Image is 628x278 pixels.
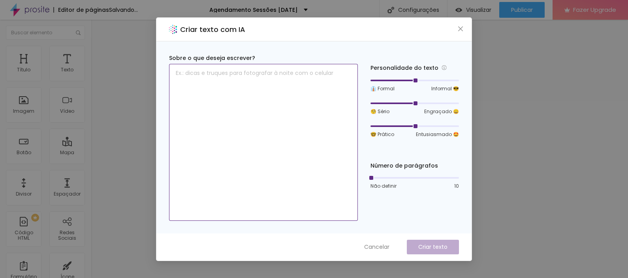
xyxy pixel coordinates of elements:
span: Engraçado 😄 [424,108,459,115]
span: Publicar [511,7,533,13]
h2: Criar texto com IA [180,24,245,35]
button: Publicar [499,2,545,18]
span: Não definir [370,183,397,190]
img: Icone [76,30,81,35]
div: Editor de páginas [53,7,109,13]
span: Informal 😎 [431,85,459,92]
div: Sobre o que deseja escrever? [169,54,358,62]
div: Texto [61,67,73,73]
div: Mapa [60,150,74,155]
div: Espaçador [54,191,81,197]
span: 👔 Formal [370,85,395,92]
p: Agendamento Sessões [DATE] [209,7,298,13]
div: Vídeo [60,108,74,114]
div: Imagem [13,108,34,114]
span: Cancelar [364,243,389,251]
div: Redes Sociais [51,230,83,241]
button: Visualizar [447,2,499,18]
img: view-1.svg [455,7,462,13]
button: Criar texto [407,240,459,254]
div: Botão [17,150,31,155]
iframe: Editor [91,20,628,278]
span: 🧐 Sério [370,108,389,115]
span: Fazer Upgrade [573,6,616,13]
div: Número de parágrafos [370,162,459,170]
span: Visualizar [466,7,491,13]
div: Divisor [16,191,32,197]
button: Cancelar [356,240,397,254]
span: Entusiasmado 🤩 [416,131,459,138]
img: Icone [387,7,394,13]
span: 🤓 Prático [370,131,394,138]
div: Código HTML [8,230,39,241]
span: close [457,26,464,32]
button: Close [457,24,465,33]
input: Buscar elemento [6,26,85,40]
div: Salvando... [109,7,138,13]
div: Título [17,67,30,73]
span: 10 [454,183,459,190]
div: Personalidade do texto [370,63,459,73]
